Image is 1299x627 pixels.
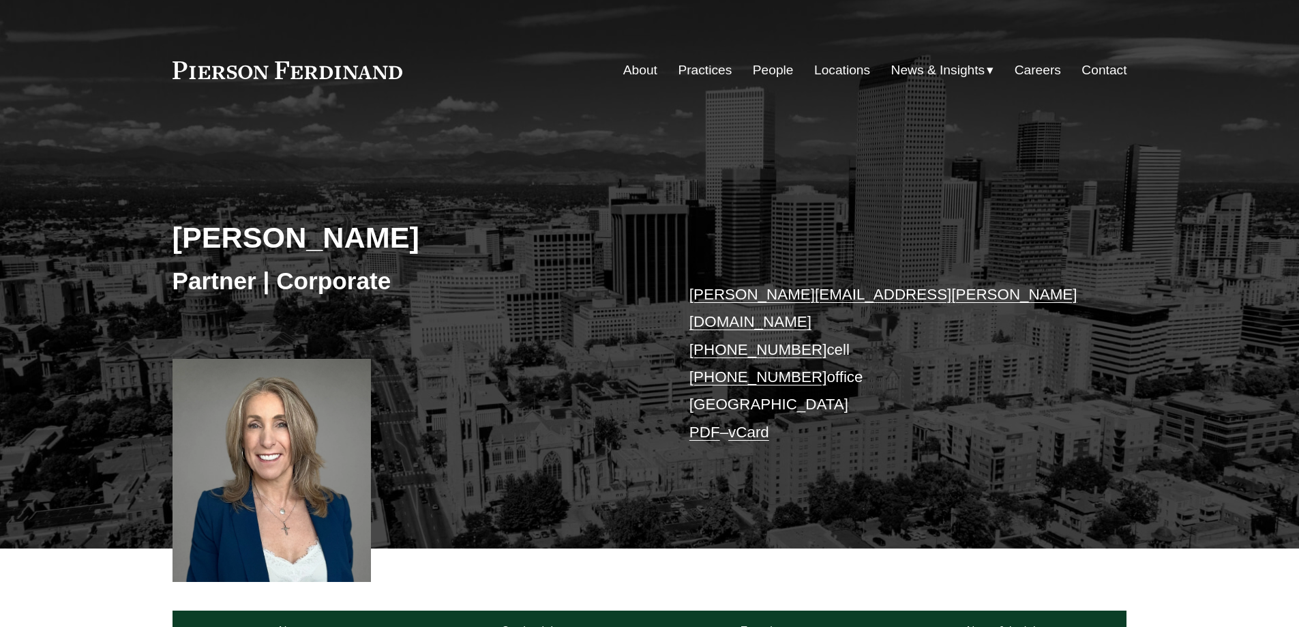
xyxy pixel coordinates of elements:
h3: Partner | Corporate [173,266,650,296]
a: Contact [1081,57,1126,83]
a: Locations [814,57,870,83]
a: People [753,57,794,83]
span: News & Insights [891,59,985,83]
a: [PHONE_NUMBER] [689,368,827,385]
a: vCard [728,424,769,441]
a: Careers [1015,57,1061,83]
a: About [623,57,657,83]
a: [PERSON_NAME][EMAIL_ADDRESS][PERSON_NAME][DOMAIN_NAME] [689,286,1077,330]
a: PDF [689,424,720,441]
a: Practices [678,57,732,83]
a: folder dropdown [891,57,994,83]
p: cell office [GEOGRAPHIC_DATA] – [689,281,1087,446]
a: [PHONE_NUMBER] [689,341,827,358]
h2: [PERSON_NAME] [173,220,650,255]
